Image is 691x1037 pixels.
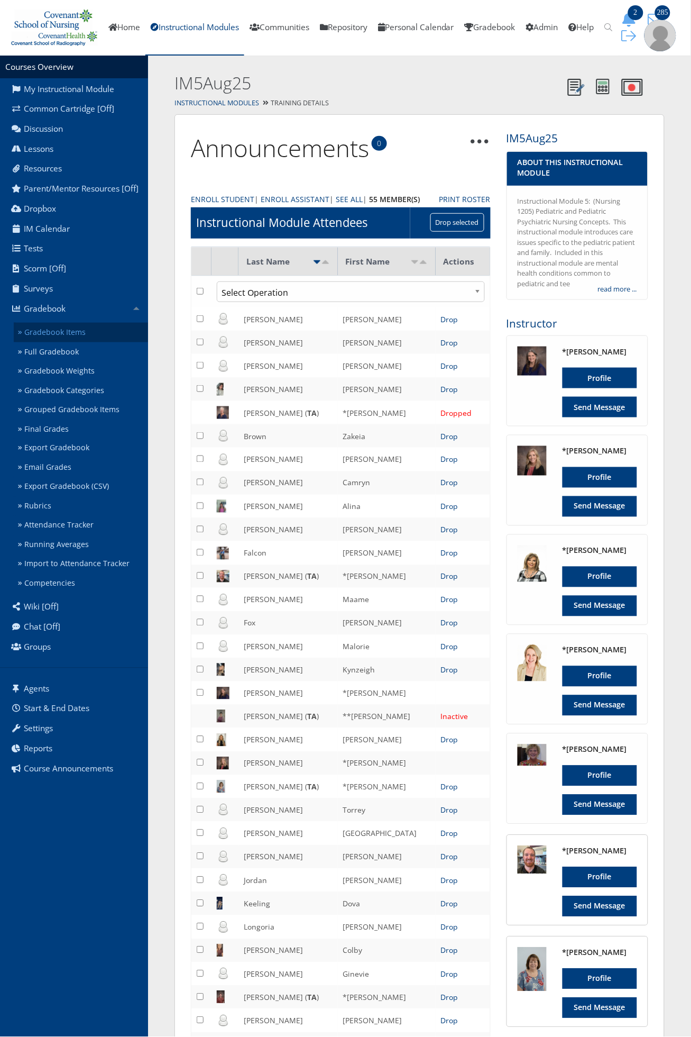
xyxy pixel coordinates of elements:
td: [PERSON_NAME] [238,518,337,541]
td: [PERSON_NAME] [238,798,337,822]
img: Record Video Note [622,79,643,96]
a: Profile [563,969,637,989]
a: Drop [441,922,458,932]
td: [PERSON_NAME] [238,962,337,986]
td: **[PERSON_NAME] [338,705,436,728]
b: TA [307,712,317,722]
td: Malorie [338,635,436,658]
span: 0 [372,136,387,151]
a: Instructional Modules [174,98,259,107]
td: [PERSON_NAME] ( ) [238,986,337,1009]
a: Drop [441,1016,458,1026]
td: *[PERSON_NAME] [338,681,436,705]
a: Send Message [563,998,637,1018]
a: Import to Attendance Tracker [14,554,148,574]
div: Training Details [148,96,691,111]
td: Torrey [338,798,436,822]
td: [PERSON_NAME] [338,612,436,635]
td: [PERSON_NAME] [338,915,436,939]
td: [PERSON_NAME] [338,448,436,471]
a: Profile [563,467,637,488]
img: 2272_125_125.jpg [518,645,547,681]
a: 2 [618,13,644,24]
h4: *[PERSON_NAME] [563,744,637,755]
a: Drop [441,338,458,348]
span: 285 [655,5,670,20]
b: TA [307,571,317,581]
td: [PERSON_NAME] [238,448,337,471]
a: Drop [441,665,458,675]
td: Longoria [238,915,337,939]
td: *[PERSON_NAME] [338,401,436,424]
img: desc.png [321,260,330,264]
a: Running Averages [14,535,148,555]
td: [PERSON_NAME] [238,495,337,518]
a: Enroll Assistant [261,194,329,205]
a: Drop [441,735,458,745]
td: [PERSON_NAME] [238,658,337,681]
a: Grouped Gradebook Items [14,400,148,420]
a: Drop [441,899,458,909]
a: Gradebook Items [14,323,148,342]
th: First Name [338,247,436,276]
a: Rubrics [14,497,148,516]
td: *[PERSON_NAME] [338,775,436,798]
td: Ginevie [338,962,436,986]
a: Drop [441,945,458,956]
b: TA [307,408,317,418]
a: Final Grades [14,420,148,439]
a: Send Message [563,496,637,517]
td: [PERSON_NAME] [338,541,436,565]
img: asc.png [411,260,419,264]
a: Drop [441,969,458,979]
h4: About This Instructional Module [518,157,637,178]
td: [PERSON_NAME] [238,845,337,869]
a: Drop [441,525,458,535]
a: Profile [563,766,637,786]
img: desc.png [419,260,428,264]
a: Courses Overview [5,61,73,72]
td: [PERSON_NAME] [338,354,436,377]
img: 2313_125_125.jpg [518,347,547,376]
a: Drop [441,571,458,581]
img: 528_125_125.jpg [518,948,547,991]
td: [PERSON_NAME] [238,681,337,705]
div: Inactive [441,711,485,722]
td: *[PERSON_NAME] [338,752,436,775]
td: [PERSON_NAME] [238,635,337,658]
a: Drop [441,642,458,652]
a: Drop [441,618,458,628]
h4: *[PERSON_NAME] [563,645,637,656]
td: Maame [338,588,436,611]
a: Attendance Tracker [14,516,148,535]
a: Drop [441,502,458,512]
h4: *[PERSON_NAME] [563,948,637,958]
a: Announcements0 [191,131,369,164]
h3: IM5Aug25 [506,131,648,146]
a: Gradebook Weights [14,361,148,381]
td: [PERSON_NAME] [338,845,436,869]
a: Drop [441,876,458,886]
h4: *[PERSON_NAME] [563,846,637,857]
a: Profile [563,666,637,687]
h4: *[PERSON_NAME] [563,545,637,556]
td: [PERSON_NAME] [238,1009,337,1032]
td: [PERSON_NAME] [338,869,436,892]
td: [GEOGRAPHIC_DATA] [338,822,436,845]
a: Send Message [563,695,637,716]
a: Drop [441,384,458,394]
td: Jordan [238,869,337,892]
a: Drop [441,805,458,815]
a: Send Message [563,795,637,815]
a: Send Message [563,896,637,917]
img: Calculator [596,79,610,94]
h1: Instructional Module Attendees [196,214,367,231]
a: Profile [563,867,637,888]
td: Dova [338,892,436,915]
div: | | | [191,194,423,205]
a: Drop [441,431,458,441]
td: [PERSON_NAME] [238,752,337,775]
a: Drop [441,782,458,792]
td: Zakeia [338,424,436,448]
td: Alina [338,495,436,518]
